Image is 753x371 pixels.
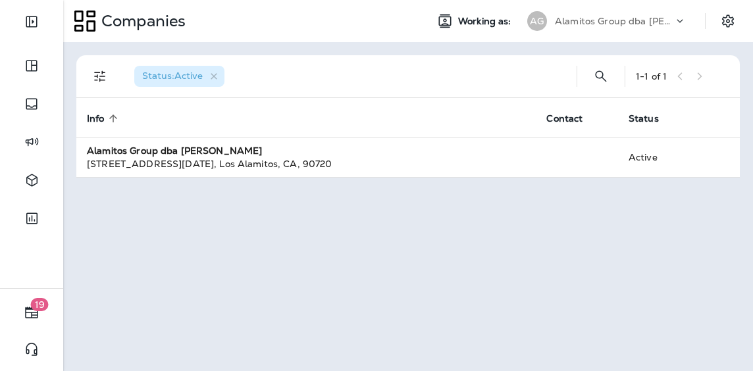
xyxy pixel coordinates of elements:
strong: Alamitos Group dba [PERSON_NAME] [87,145,262,157]
td: Active [618,137,694,177]
div: 1 - 1 of 1 [636,71,667,82]
span: Status [629,112,676,124]
button: Expand Sidebar [13,9,50,35]
span: Working as: [458,16,514,27]
div: [STREET_ADDRESS][DATE] , Los Alamitos , CA , 90720 [87,157,525,170]
button: Settings [716,9,740,33]
p: Companies [96,11,186,31]
span: Contact [546,112,600,124]
div: AG [527,11,547,31]
div: Status:Active [134,66,224,87]
span: Status [629,113,659,124]
span: 19 [31,298,49,311]
p: Alamitos Group dba [PERSON_NAME] [555,16,673,26]
button: 19 [13,299,50,326]
button: Search Companies [588,63,614,89]
span: Contact [546,113,583,124]
span: Info [87,113,105,124]
span: Info [87,112,122,124]
span: Status : Active [142,70,203,82]
button: Filters [87,63,113,89]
